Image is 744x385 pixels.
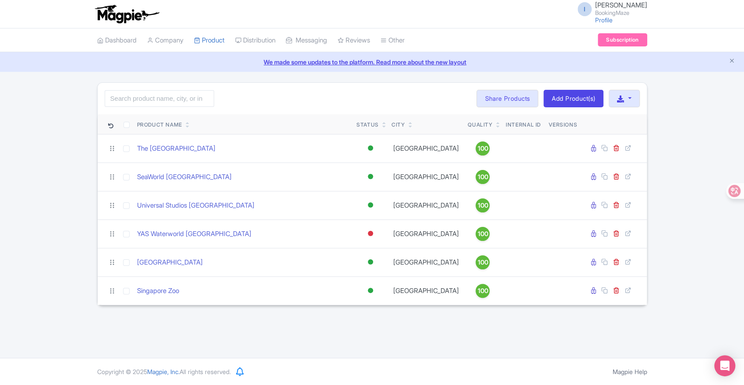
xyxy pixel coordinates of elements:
a: 100 [468,284,497,298]
div: Active [366,256,375,268]
th: Versions [545,114,581,134]
div: Product Name [137,121,182,129]
div: Open Intercom Messenger [714,355,735,376]
div: Active [366,170,375,183]
small: BookingMaze [595,10,647,16]
div: Active [366,199,375,212]
td: [GEOGRAPHIC_DATA] [388,191,464,219]
div: Active [366,142,375,155]
a: [GEOGRAPHIC_DATA] [137,258,203,268]
a: Subscription [598,33,647,46]
td: [GEOGRAPHIC_DATA] [388,162,464,191]
th: Internal ID [501,114,546,134]
a: Company [147,28,183,53]
div: Quality [468,121,492,129]
a: Distribution [235,28,275,53]
span: 100 [477,144,488,153]
a: We made some updates to the platform. Read more about the new layout [5,57,739,67]
a: 100 [468,141,497,155]
img: logo-ab69f6fb50320c5b225c76a69d11143b.png [93,4,161,24]
div: City [391,121,405,129]
span: 100 [477,229,488,239]
span: 100 [477,258,488,267]
div: Inactive [366,227,375,240]
button: Close announcement [729,57,735,67]
a: Other [381,28,405,53]
a: Add Product(s) [543,90,603,107]
span: 100 [477,286,488,296]
a: 100 [468,227,497,241]
a: YAS Waterworld [GEOGRAPHIC_DATA] [137,229,251,239]
a: Magpie Help [613,368,647,375]
a: 100 [468,198,497,212]
span: 100 [477,201,488,210]
a: Dashboard [97,28,137,53]
td: [GEOGRAPHIC_DATA] [388,276,464,305]
a: 100 [468,255,497,269]
div: Status [356,121,379,129]
td: [GEOGRAPHIC_DATA] [388,248,464,276]
span: [PERSON_NAME] [595,1,647,9]
div: Copyright © 2025 All rights reserved. [92,367,236,376]
a: I [PERSON_NAME] BookingMaze [572,2,647,16]
a: Reviews [338,28,370,53]
input: Search product name, city, or interal id [105,90,214,107]
a: Messaging [286,28,327,53]
div: Active [366,284,375,297]
span: I [578,2,592,16]
td: [GEOGRAPHIC_DATA] [388,219,464,248]
a: Profile [595,16,613,24]
a: Universal Studios [GEOGRAPHIC_DATA] [137,201,254,211]
span: Magpie, Inc. [147,368,180,375]
a: Product [194,28,225,53]
td: [GEOGRAPHIC_DATA] [388,134,464,162]
a: The [GEOGRAPHIC_DATA] [137,144,215,154]
a: SeaWorld [GEOGRAPHIC_DATA] [137,172,232,182]
a: 100 [468,170,497,184]
span: 100 [477,172,488,182]
a: Share Products [476,90,538,107]
a: Singapore Zoo [137,286,179,296]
